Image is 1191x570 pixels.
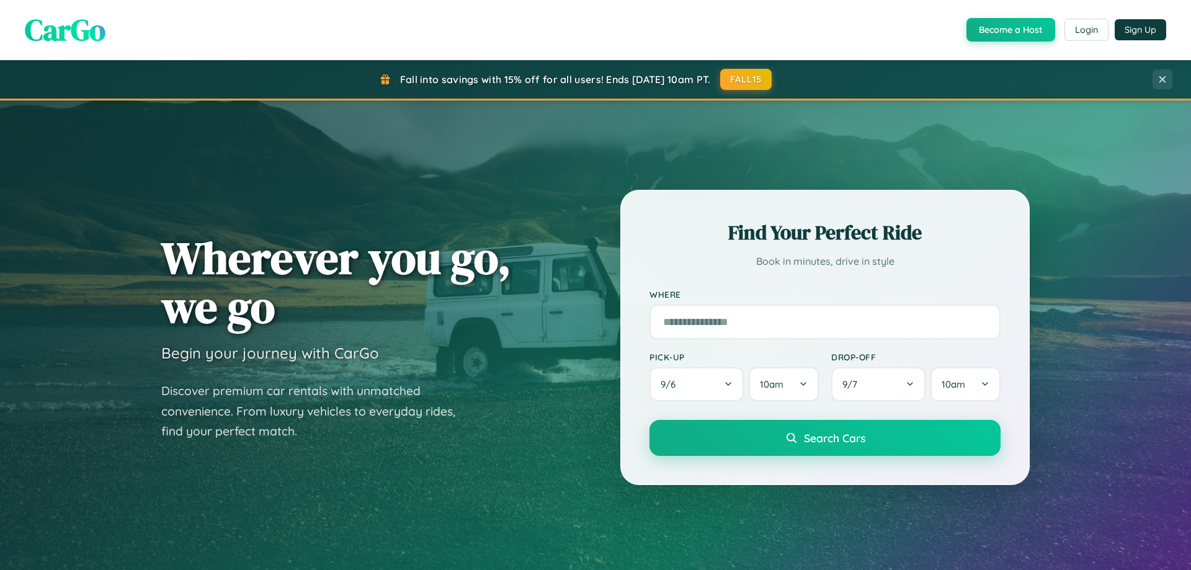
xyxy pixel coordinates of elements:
[25,9,105,50] span: CarGo
[649,420,1001,456] button: Search Cars
[649,352,819,362] label: Pick-up
[161,344,379,362] h3: Begin your journey with CarGo
[842,378,863,390] span: 9 / 7
[831,367,926,401] button: 9/7
[1064,19,1108,41] button: Login
[161,233,511,331] h1: Wherever you go, we go
[649,252,1001,270] p: Book in minutes, drive in style
[930,367,1001,401] button: 10am
[966,18,1055,42] button: Become a Host
[649,289,1001,300] label: Where
[720,69,772,90] button: FALL15
[1115,19,1166,40] button: Sign Up
[831,352,1001,362] label: Drop-off
[649,219,1001,246] h2: Find Your Perfect Ride
[804,431,865,445] span: Search Cars
[649,367,744,401] button: 9/6
[661,378,682,390] span: 9 / 6
[760,378,783,390] span: 10am
[942,378,965,390] span: 10am
[749,367,819,401] button: 10am
[400,73,711,86] span: Fall into savings with 15% off for all users! Ends [DATE] 10am PT.
[161,381,471,442] p: Discover premium car rentals with unmatched convenience. From luxury vehicles to everyday rides, ...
